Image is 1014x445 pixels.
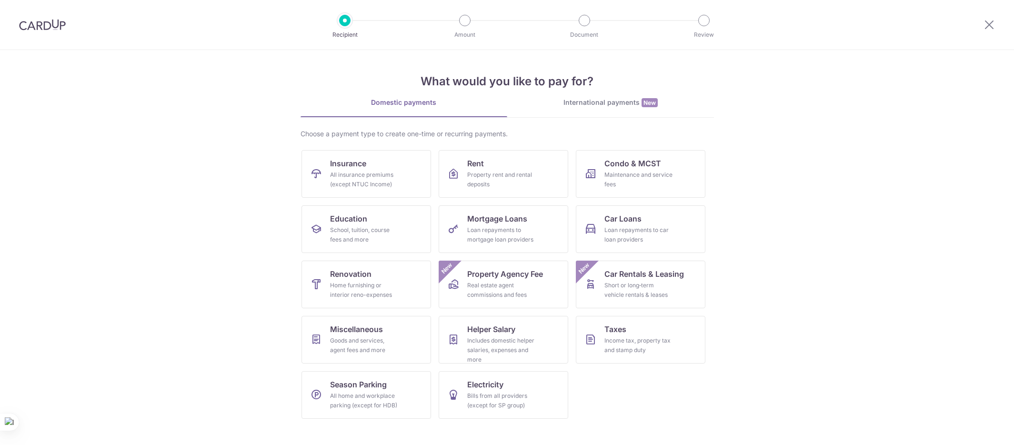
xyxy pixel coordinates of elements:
div: Bills from all providers (except for SP group) [467,391,536,410]
div: Short or long‑term vehicle rentals & leases [604,281,673,300]
span: Taxes [604,324,626,335]
div: Loan repayments to mortgage loan providers [467,225,536,244]
span: New [576,261,592,276]
a: RenovationHome furnishing or interior reno-expenses [301,261,431,308]
a: MiscellaneousGoods and services, agent fees and more [301,316,431,364]
span: Car Rentals & Leasing [604,268,684,280]
span: Season Parking [330,379,387,390]
a: Condo & MCSTMaintenance and service fees [576,150,705,198]
iframe: Opens a widget where you can find more information [953,416,1004,440]
p: Amount [430,30,500,40]
div: Domestic payments [301,98,507,107]
a: Season ParkingAll home and workplace parking (except for HDB) [301,371,431,419]
a: Helper SalaryIncludes domestic helper salaries, expenses and more [439,316,568,364]
div: Loan repayments to car loan providers [604,225,673,244]
a: InsuranceAll insurance premiums (except NTUC Income) [301,150,431,198]
p: Recipient [310,30,380,40]
span: Helper Salary [467,324,515,335]
a: Car Rentals & LeasingShort or long‑term vehicle rentals & leasesNew [576,261,705,308]
div: Goods and services, agent fees and more [330,336,399,355]
div: All home and workplace parking (except for HDB) [330,391,399,410]
div: Choose a payment type to create one-time or recurring payments. [301,129,714,139]
span: Property Agency Fee [467,268,543,280]
a: Car LoansLoan repayments to car loan providers [576,205,705,253]
div: International payments [507,98,714,108]
a: ElectricityBills from all providers (except for SP group) [439,371,568,419]
span: New [439,261,454,276]
a: Mortgage LoansLoan repayments to mortgage loan providers [439,205,568,253]
p: Review [669,30,739,40]
span: Electricity [467,379,503,390]
a: Property Agency FeeReal estate agent commissions and feesNew [439,261,568,308]
span: Insurance [330,158,366,169]
span: Condo & MCST [604,158,661,169]
div: Real estate agent commissions and fees [467,281,536,300]
h4: What would you like to pay for? [301,73,714,90]
div: Property rent and rental deposits [467,170,536,189]
span: Car Loans [604,213,642,224]
span: Renovation [330,268,371,280]
div: School, tuition, course fees and more [330,225,399,244]
div: All insurance premiums (except NTUC Income) [330,170,399,189]
a: TaxesIncome tax, property tax and stamp duty [576,316,705,364]
p: Document [549,30,620,40]
div: Includes domestic helper salaries, expenses and more [467,336,536,364]
div: Home furnishing or interior reno-expenses [330,281,399,300]
span: New [642,98,658,107]
span: Rent [467,158,484,169]
a: EducationSchool, tuition, course fees and more [301,205,431,253]
div: Maintenance and service fees [604,170,673,189]
div: Income tax, property tax and stamp duty [604,336,673,355]
span: Mortgage Loans [467,213,527,224]
span: Miscellaneous [330,324,383,335]
span: Education [330,213,367,224]
img: CardUp [19,19,66,30]
a: RentProperty rent and rental deposits [439,150,568,198]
